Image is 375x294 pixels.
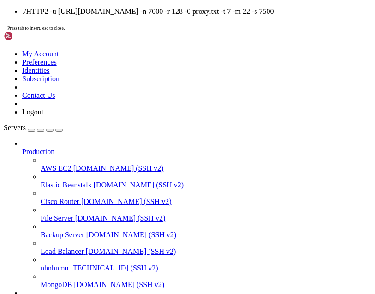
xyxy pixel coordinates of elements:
[41,264,68,272] span: nhnhnmn
[41,264,371,272] a: nhnhnmn [TECHNICAL_ID] (SSH v2)
[22,58,57,66] a: Preferences
[4,76,369,83] x-row: 0 updates can be applied immediately.
[4,122,369,129] x-row: root@vm356638:~# ulimit -n 100000
[4,10,369,17] x-row: Memory usage: 1% IPv4 address for ens3: [TECHNICAL_ID]
[41,198,79,205] span: Cisco Router
[41,156,371,173] li: AWS EC2 [DOMAIN_NAME] (SSH v2)
[41,173,371,189] li: Elastic Beanstalk [DOMAIN_NAME] (SSH v2)
[4,124,63,132] a: Servers
[41,214,73,222] span: File Server
[41,247,371,256] a: Load Balancer [DOMAIN_NAME] (SSH v2)
[4,89,369,96] x-row: Enable ESM Apps to receive additional future security updates.
[22,91,55,99] a: Contact Us
[4,30,369,36] x-row: * Strictly confined Kubernetes makes edge and IoT secure. Learn how MicroK8s
[4,124,26,132] span: Servers
[41,222,371,239] li: Backup Server [DOMAIN_NAME] (SSH v2)
[4,36,369,43] x-row: just raised the bar for easy, resilient and secure K8s cluster deployment.
[22,139,371,289] li: Production
[41,231,371,239] a: Backup Server [DOMAIN_NAME] (SSH v2)
[314,129,317,135] div: (93, 19)
[22,148,371,156] a: Production
[94,181,184,189] span: [DOMAIN_NAME] (SSH v2)
[73,164,164,172] span: [DOMAIN_NAME] (SSH v2)
[22,50,59,58] a: My Account
[81,198,172,205] span: [DOMAIN_NAME] (SSH v2)
[86,247,176,255] span: [DOMAIN_NAME] (SSH v2)
[41,164,71,172] span: AWS EC2
[70,264,158,272] span: [TECHNICAL_ID] (SSH v2)
[41,181,371,189] a: Elastic Beanstalk [DOMAIN_NAME] (SSH v2)
[41,198,371,206] a: Cisco Router [DOMAIN_NAME] (SSH v2)
[4,50,369,56] x-row: [URL][DOMAIN_NAME]
[41,206,371,222] li: File Server [DOMAIN_NAME] (SSH v2)
[41,164,371,173] a: AWS EC2 [DOMAIN_NAME] (SSH v2)
[41,239,371,256] li: Load Balancer [DOMAIN_NAME] (SSH v2)
[41,214,371,222] a: File Server [DOMAIN_NAME] (SSH v2)
[22,148,54,156] span: Production
[4,4,369,10] x-row: Usage of /: 0.9% of 492.06GB Users logged in: 0
[7,25,65,30] span: Press tab to insert, esc to close.
[4,63,369,69] x-row: Expanded Security Maintenance for Applications is not enabled.
[22,66,50,74] a: Identities
[41,189,371,206] li: Cisco Router [DOMAIN_NAME] (SSH v2)
[41,256,371,272] li: nhnhnmn [TECHNICAL_ID] (SSH v2)
[41,281,371,289] a: MongoDB [DOMAIN_NAME] (SSH v2)
[75,214,166,222] span: [DOMAIN_NAME] (SSH v2)
[41,231,84,239] span: Backup Server
[22,7,371,16] li: ./HTTP2 -u [URL][DOMAIN_NAME] -n 7000 -r 128 -0 proxy.txt -t 7 -m 22 -s 7500
[4,115,369,122] x-row: Last login: [DATE] from [TECHNICAL_ID]
[4,96,369,102] x-row: See [URL][DOMAIN_NAME] or run: sudo pro status
[4,129,369,135] x-row: root@vm356638:~# ./HTTP2 -u [URL][DOMAIN_NAME] -n 7000 -r 128 -0 proxy.txt -t 7 -m 22 -s 750
[41,181,92,189] span: Elastic Beanstalk
[86,231,177,239] span: [DOMAIN_NAME] (SSH v2)
[22,108,43,116] a: Logout
[41,281,72,288] span: MongoDB
[74,281,164,288] span: [DOMAIN_NAME] (SSH v2)
[22,75,60,83] a: Subscription
[4,31,57,41] img: Shellngn
[41,247,84,255] span: Load Balancer
[4,17,369,24] x-row: Swap usage: 0% IPv6 address for ens3: [TECHNICAL_ID]
[41,272,371,289] li: MongoDB [DOMAIN_NAME] (SSH v2)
